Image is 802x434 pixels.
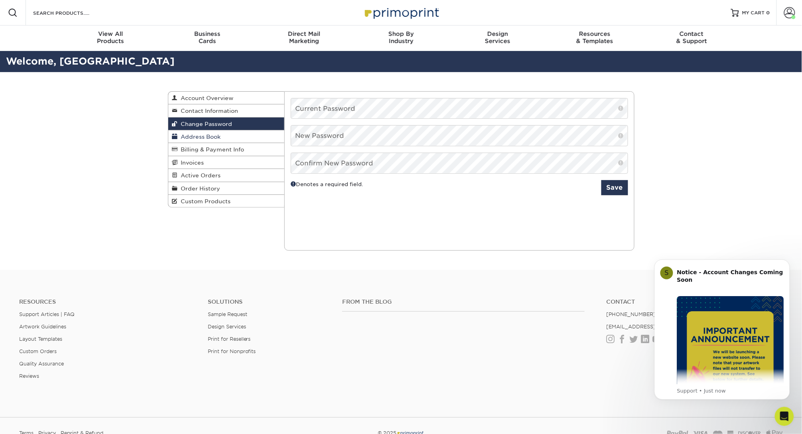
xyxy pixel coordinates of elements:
span: Billing & Payment Info [178,146,244,153]
h4: Solutions [208,298,331,305]
a: DesignServices [449,26,546,51]
span: Change Password [178,121,233,127]
a: Layout Templates [19,336,62,342]
a: Shop ByIndustry [353,26,449,51]
a: Artwork Guidelines [19,324,66,330]
div: Products [62,30,159,45]
h4: From the Blog [342,298,585,305]
a: Contact [606,298,783,305]
div: Cards [159,30,256,45]
span: Business [159,30,256,37]
div: Services [449,30,546,45]
a: Custom Orders [19,348,57,354]
span: Contact Information [178,108,238,114]
button: Save [601,180,628,195]
a: Active Orders [168,169,285,182]
a: Design Services [208,324,246,330]
div: Industry [353,30,449,45]
span: View All [62,30,159,37]
a: [PHONE_NUMBER] [606,311,656,317]
a: Custom Products [168,195,285,207]
a: View AllProducts [62,26,159,51]
a: Change Password [168,118,285,130]
div: & Templates [546,30,643,45]
a: Print for Nonprofits [208,348,256,354]
a: Invoices [168,156,285,169]
span: Order History [178,185,221,192]
span: 0 [767,10,770,16]
input: SEARCH PRODUCTS..... [32,8,110,18]
div: & Support [643,30,740,45]
a: Address Book [168,130,285,143]
span: Account Overview [178,95,234,101]
a: Reviews [19,373,39,379]
a: Billing & Payment Info [168,143,285,156]
h4: Resources [19,298,196,305]
span: MY CART [742,10,765,16]
a: Order History [168,182,285,195]
a: Resources& Templates [546,26,643,51]
a: Quality Assurance [19,361,64,367]
span: Shop By [353,30,449,37]
img: Primoprint [361,4,441,21]
span: Direct Mail [256,30,353,37]
span: Contact [643,30,740,37]
a: [EMAIL_ADDRESS][DOMAIN_NAME] [606,324,702,330]
span: Address Book [178,134,221,140]
span: Custom Products [178,198,231,204]
span: Invoices [178,159,204,166]
a: Print for Resellers [208,336,251,342]
iframe: Intercom live chat [775,407,794,426]
iframe: Intercom notifications message [642,247,802,412]
div: Marketing [256,30,353,45]
span: Design [449,30,546,37]
span: Active Orders [178,172,221,179]
a: BusinessCards [159,26,256,51]
span: Resources [546,30,643,37]
a: Contact Information [168,104,285,117]
a: Support Articles | FAQ [19,311,75,317]
small: Denotes a required field. [291,180,363,188]
a: Direct MailMarketing [256,26,353,51]
a: Sample Request [208,311,247,317]
a: Contact& Support [643,26,740,51]
a: Account Overview [168,92,285,104]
